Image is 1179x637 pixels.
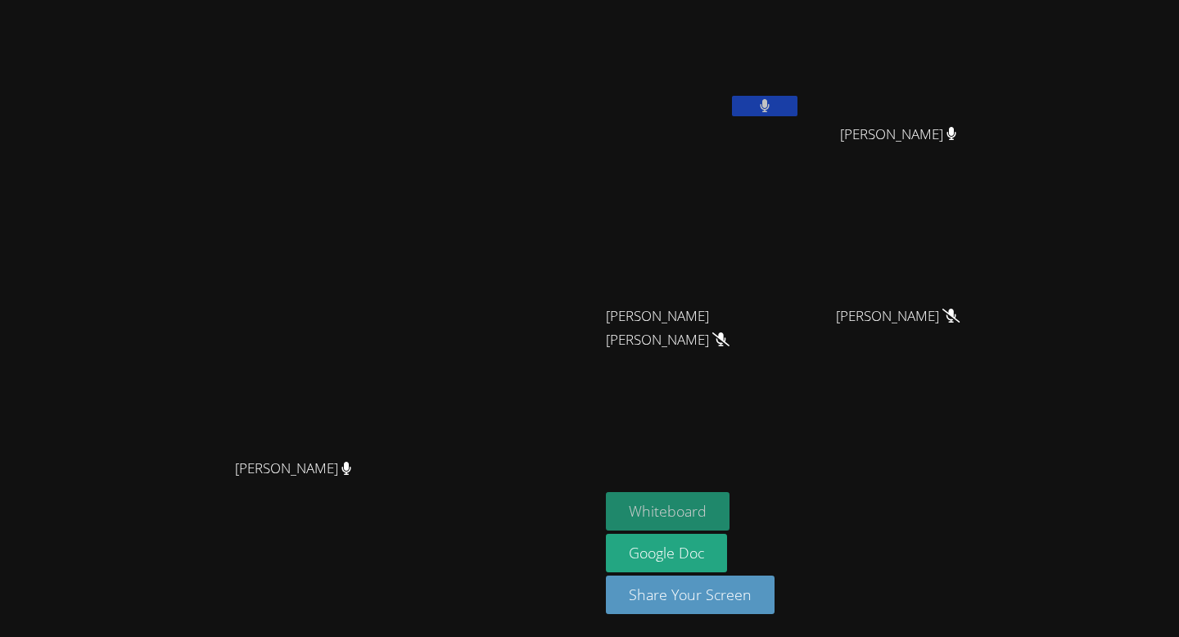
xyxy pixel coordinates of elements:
[235,457,352,481] span: [PERSON_NAME]
[840,123,957,147] span: [PERSON_NAME]
[836,305,960,328] span: [PERSON_NAME]
[606,492,730,531] button: Whiteboard
[606,305,788,352] span: [PERSON_NAME] [PERSON_NAME]
[606,576,775,614] button: Share Your Screen
[606,534,727,572] a: Google Doc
